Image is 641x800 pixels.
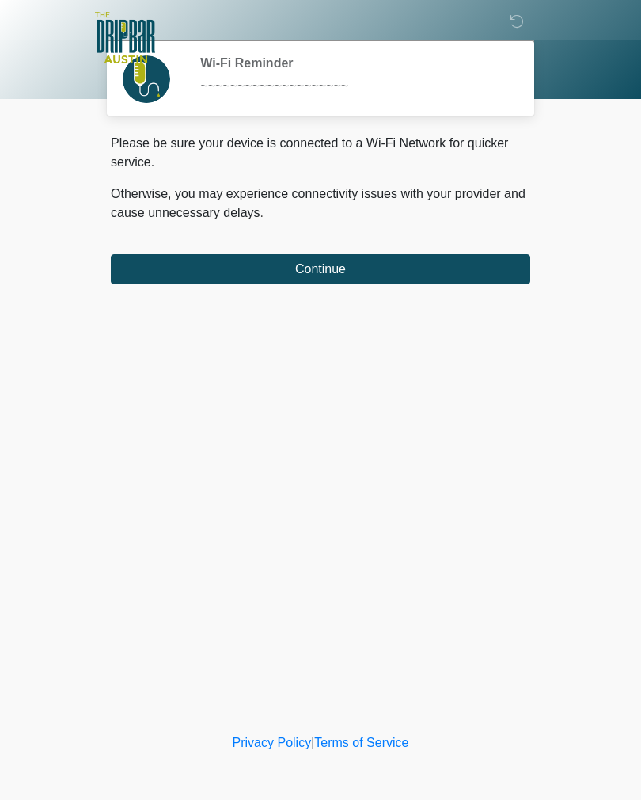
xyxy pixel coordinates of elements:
[111,134,530,172] p: Please be sure your device is connected to a Wi-Fi Network for quicker service.
[260,206,264,219] span: .
[314,736,408,749] a: Terms of Service
[200,77,506,96] div: ~~~~~~~~~~~~~~~~~~~~
[111,185,530,223] p: Otherwise, you may experience connectivity issues with your provider and cause unnecessary delays
[233,736,312,749] a: Privacy Policy
[95,12,155,63] img: The DRIPBaR - Austin The Domain Logo
[111,254,530,284] button: Continue
[311,736,314,749] a: |
[123,55,170,103] img: Agent Avatar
